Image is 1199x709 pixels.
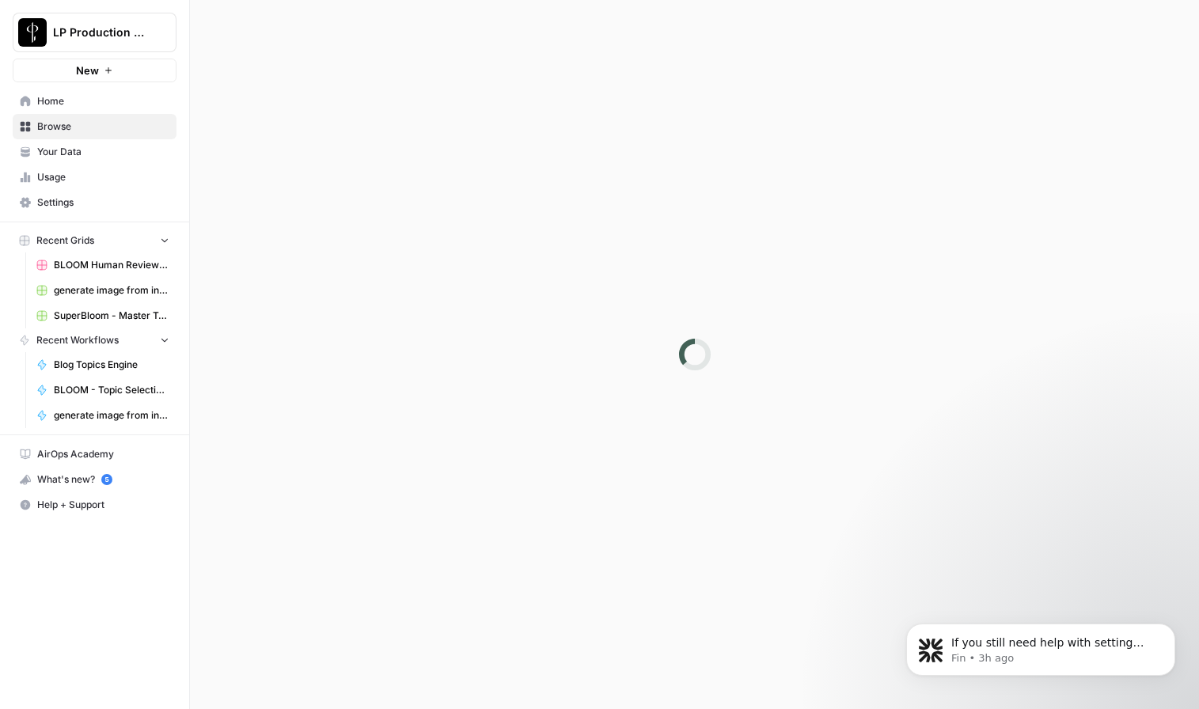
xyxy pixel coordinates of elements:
button: Recent Grids [13,229,176,252]
a: BLOOM - Topic Selection w/neighborhood [v2] [29,377,176,403]
a: Home [13,89,176,114]
img: LP Production Workloads Logo [18,18,47,47]
span: Help + Support [37,498,169,512]
button: Help + Support [13,492,176,518]
span: generate image from input image (copyright tests) duplicate Grid [54,283,169,298]
span: Browse [37,119,169,134]
iframe: Intercom notifications message [882,590,1199,701]
a: 5 [101,474,112,485]
a: generate image from input image (copyright tests) duplicate [29,403,176,428]
button: New [13,59,176,82]
span: Usage [37,170,169,184]
a: Browse [13,114,176,139]
a: Settings [13,190,176,215]
a: Your Data [13,139,176,165]
span: Blog Topics Engine [54,358,169,372]
a: Usage [13,165,176,190]
span: generate image from input image (copyright tests) duplicate [54,408,169,423]
span: Home [37,94,169,108]
span: Recent Workflows [36,333,119,347]
span: New [76,63,99,78]
a: AirOps Academy [13,442,176,467]
text: 5 [104,476,108,483]
a: BLOOM Human Review (ver2) [29,252,176,278]
a: SuperBloom - Master Topic List [29,303,176,328]
span: Settings [37,195,169,210]
div: What's new? [13,468,176,491]
span: SuperBloom - Master Topic List [54,309,169,323]
button: Workspace: LP Production Workloads [13,13,176,52]
a: Blog Topics Engine [29,352,176,377]
button: What's new? 5 [13,467,176,492]
span: Recent Grids [36,233,94,248]
span: Your Data [37,145,169,159]
span: AirOps Academy [37,447,169,461]
a: generate image from input image (copyright tests) duplicate Grid [29,278,176,303]
span: LP Production Workloads [53,25,149,40]
span: BLOOM - Topic Selection w/neighborhood [v2] [54,383,169,397]
button: Recent Workflows [13,328,176,352]
span: BLOOM Human Review (ver2) [54,258,169,272]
